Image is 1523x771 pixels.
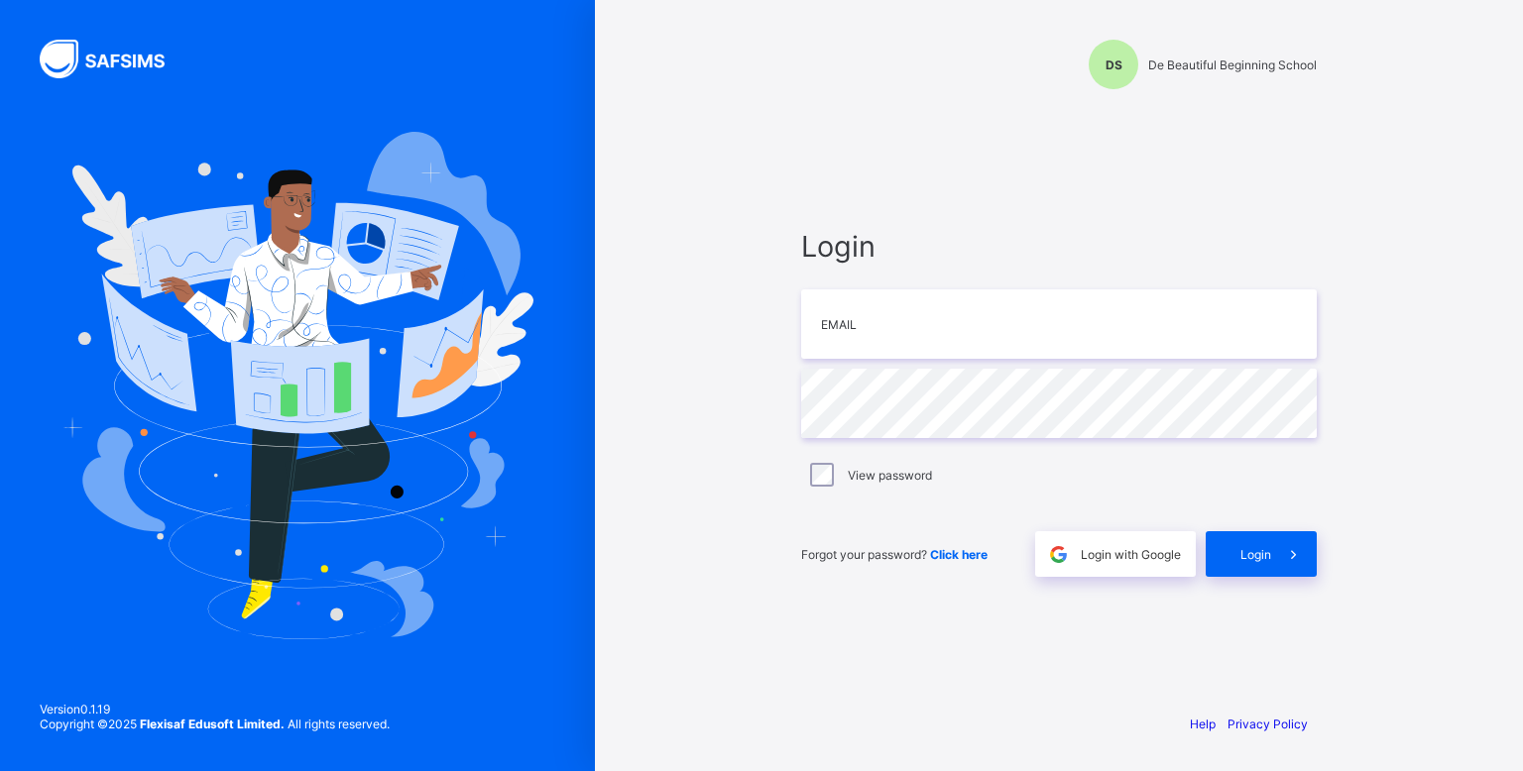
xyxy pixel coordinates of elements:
span: Login [1240,547,1271,562]
label: View password [848,468,932,483]
img: SAFSIMS Logo [40,40,188,78]
span: Copyright © 2025 All rights reserved. [40,716,390,731]
span: Login [801,229,1317,264]
strong: Flexisaf Edusoft Limited. [140,716,285,731]
img: google.396cfc9801f0270233282035f929180a.svg [1047,543,1070,566]
span: Version 0.1.19 [40,702,390,716]
a: Help [1190,716,1216,731]
a: Privacy Policy [1228,716,1308,731]
span: Forgot your password? [801,547,988,562]
span: Login with Google [1081,547,1181,562]
span: De Beautiful Beginning School [1148,57,1317,72]
span: DS [1106,57,1122,72]
a: Click here [930,547,988,562]
img: Hero Image [61,132,533,639]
